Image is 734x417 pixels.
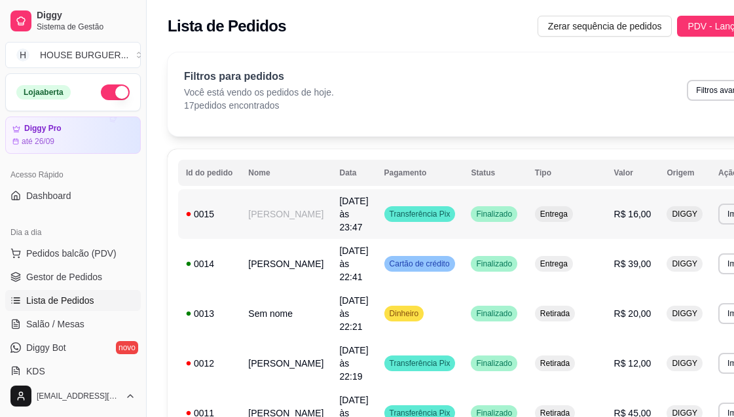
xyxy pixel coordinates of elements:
th: Data [331,160,376,186]
span: Finalizado [473,308,515,319]
td: [PERSON_NAME] [240,189,331,239]
div: 0014 [186,257,232,270]
div: Acesso Rápido [5,164,141,185]
th: Valor [606,160,659,186]
span: Transferência Pix [387,209,453,219]
span: [DATE] às 22:21 [339,295,368,332]
th: Id do pedido [178,160,240,186]
button: [EMAIL_ADDRESS][DOMAIN_NAME] [5,380,141,412]
span: Pedidos balcão (PDV) [26,247,117,260]
span: Cartão de crédito [387,259,452,269]
article: Diggy Pro [24,124,62,134]
span: H [16,48,29,62]
a: Diggy Botnovo [5,337,141,358]
th: Tipo [527,160,606,186]
span: Zerar sequência de pedidos [548,19,662,33]
span: Dinheiro [387,308,422,319]
span: Entrega [538,259,570,269]
span: DIGGY [669,308,700,319]
span: R$ 20,00 [614,308,651,319]
th: Pagamento [376,160,464,186]
span: Transferência Pix [387,358,453,369]
div: Loja aberta [16,85,71,100]
td: Sem nome [240,289,331,338]
a: Gestor de Pedidos [5,266,141,287]
span: Entrega [538,209,570,219]
div: HOUSE BURGUER ... [40,48,128,62]
article: até 26/09 [22,136,54,147]
div: 0015 [186,208,232,221]
button: Zerar sequência de pedidos [538,16,672,37]
span: Gestor de Pedidos [26,270,102,283]
span: Finalizado [473,259,515,269]
span: Lista de Pedidos [26,294,94,307]
th: Nome [240,160,331,186]
button: Alterar Status [101,84,130,100]
th: Status [463,160,526,186]
h2: Lista de Pedidos [168,16,286,37]
span: [DATE] às 22:19 [339,345,368,382]
a: Dashboard [5,185,141,206]
p: Filtros para pedidos [184,69,334,84]
span: Retirada [538,358,572,369]
p: Você está vendo os pedidos de hoje. [184,86,334,99]
span: DIGGY [669,209,700,219]
span: Retirada [538,308,572,319]
a: DiggySistema de Gestão [5,5,141,37]
td: [PERSON_NAME] [240,239,331,289]
span: KDS [26,365,45,378]
div: 0013 [186,307,232,320]
span: [EMAIL_ADDRESS][DOMAIN_NAME] [37,391,120,401]
a: Lista de Pedidos [5,290,141,311]
span: Diggy [37,10,136,22]
span: R$ 16,00 [614,209,651,219]
span: Finalizado [473,358,515,369]
div: Dia a dia [5,222,141,243]
span: DIGGY [669,259,700,269]
button: Select a team [5,42,141,68]
a: KDS [5,361,141,382]
span: Diggy Bot [26,341,66,354]
button: Pedidos balcão (PDV) [5,243,141,264]
div: 0012 [186,357,232,370]
td: [PERSON_NAME] [240,338,331,388]
span: [DATE] às 22:41 [339,245,368,282]
span: DIGGY [669,358,700,369]
span: Finalizado [473,209,515,219]
a: Salão / Mesas [5,314,141,335]
span: R$ 39,00 [614,259,651,269]
span: Dashboard [26,189,71,202]
span: Sistema de Gestão [37,22,136,32]
a: Diggy Proaté 26/09 [5,117,141,154]
span: R$ 12,00 [614,358,651,369]
th: Origem [659,160,710,186]
p: 17 pedidos encontrados [184,99,334,112]
span: Salão / Mesas [26,317,84,331]
span: [DATE] às 23:47 [339,196,368,232]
